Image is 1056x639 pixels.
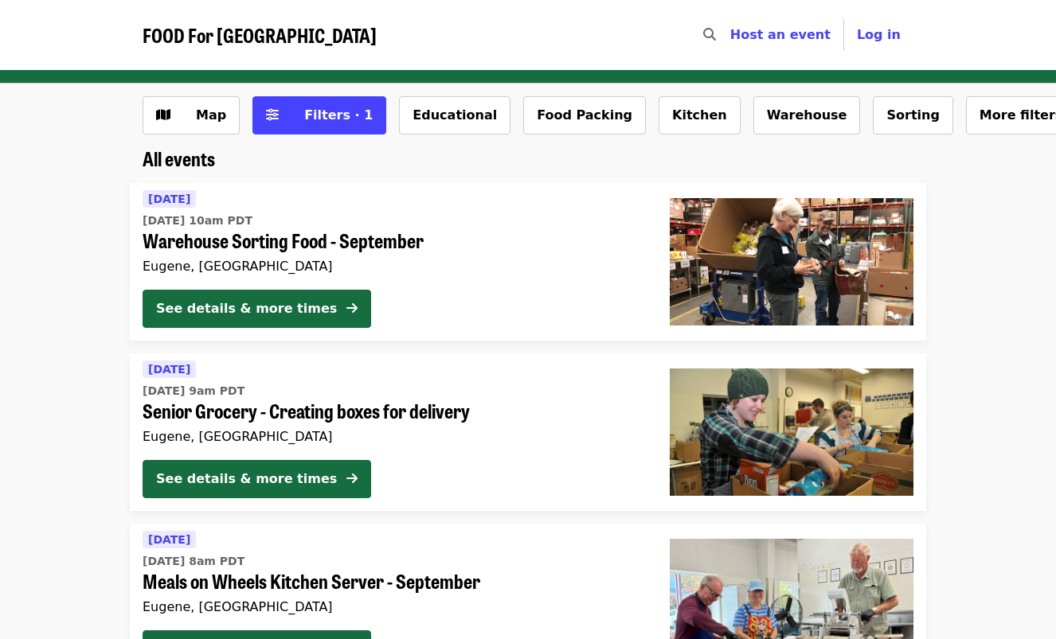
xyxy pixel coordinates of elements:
span: Map [196,107,226,123]
img: Warehouse Sorting Food - September organized by FOOD For Lane County [670,198,913,325]
button: See details & more times [143,290,371,328]
time: [DATE] 8am PDT [143,553,244,570]
input: Search [726,16,738,54]
span: FOOD For [GEOGRAPHIC_DATA] [143,21,377,49]
span: [DATE] [148,363,190,376]
i: map icon [156,107,170,123]
i: arrow-right icon [346,471,358,486]
span: Senior Grocery - Creating boxes for delivery [143,399,644,423]
button: Sorting [873,96,952,134]
span: Log in [857,27,901,42]
time: [DATE] 9am PDT [143,383,244,399]
span: [DATE] [148,193,190,205]
div: See details & more times [156,299,337,318]
i: sliders-h icon [266,107,279,123]
div: Eugene, [GEOGRAPHIC_DATA] [143,259,644,274]
button: Warehouse [753,96,861,134]
time: [DATE] 10am PDT [143,212,252,229]
button: Kitchen [659,96,741,134]
span: All events [143,144,215,172]
i: search icon [703,27,716,42]
button: See details & more times [143,460,371,498]
span: Warehouse Sorting Food - September [143,229,644,252]
div: See details & more times [156,470,337,489]
span: Filters · 1 [304,107,373,123]
img: Senior Grocery - Creating boxes for delivery organized by FOOD For Lane County [670,368,913,496]
a: See details for "Senior Grocery - Creating boxes for delivery" [130,353,926,511]
button: Educational [399,96,510,134]
button: Show map view [143,96,240,134]
a: Host an event [730,27,831,42]
span: Meals on Wheels Kitchen Server - September [143,570,644,593]
a: See details for "Warehouse Sorting Food - September" [130,183,926,341]
button: Filters (1 selected) [252,96,386,134]
div: Eugene, [GEOGRAPHIC_DATA] [143,599,644,614]
button: Food Packing [523,96,646,134]
span: [DATE] [148,533,190,546]
button: Log in [844,19,913,51]
i: arrow-right icon [346,301,358,316]
a: FOOD For [GEOGRAPHIC_DATA] [143,24,377,47]
div: Eugene, [GEOGRAPHIC_DATA] [143,429,644,444]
